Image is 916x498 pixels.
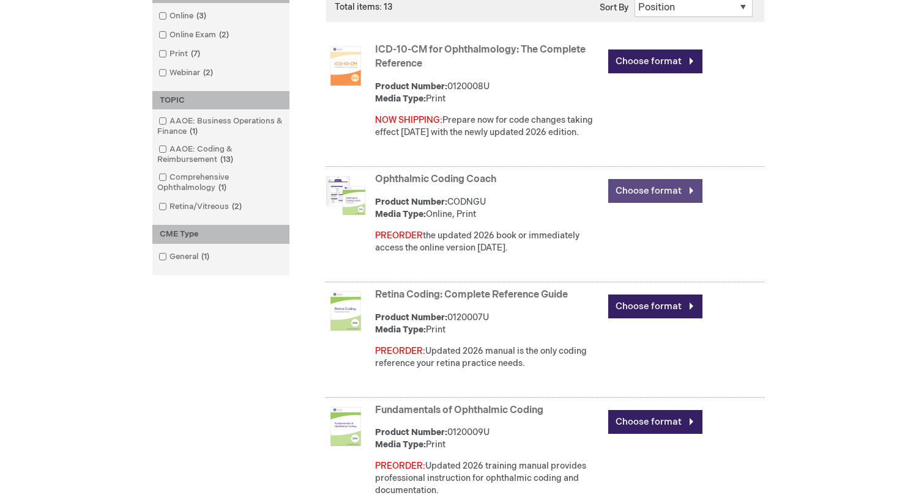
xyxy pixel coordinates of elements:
[152,91,289,110] div: TOPIC
[375,230,423,241] font: PREORDER
[155,10,211,22] a: Online3
[375,44,586,70] a: ICD-10-CM for Ophthalmology: The Complete Reference
[608,410,702,434] a: Choose format
[608,295,702,318] a: Choose format
[155,172,286,194] a: Comprehensive Ophthalmology1
[155,115,286,137] a: AAOE: Business Operations & Finance1
[193,11,209,21] span: 3
[375,405,543,416] a: Fundamentals of Ophthalmic Coding
[375,427,602,451] div: 0120009U Print
[335,2,393,12] span: Total items: 13
[375,289,568,301] a: Retina Coding: Complete Reference Guide
[229,202,245,211] span: 2
[215,183,229,192] span: 1
[155,48,205,60] a: Print7
[155,201,247,213] a: Retina/Vitreous2
[188,49,203,59] span: 7
[155,67,218,79] a: Webinar2
[198,252,212,262] span: 1
[375,197,447,207] strong: Product Number:
[375,114,602,139] div: Prepare now for code changes taking effect [DATE] with the newly updated 2026 edition.
[608,179,702,203] a: Choose format
[375,345,602,370] p: Updated 2026 manual is the only coding reference your retina practice needs.
[608,49,702,73] a: Choose format
[326,176,365,215] img: Ophthalmic Coding Coach
[600,2,628,13] label: Sort By
[217,155,236,164] span: 13
[375,439,426,450] strong: Media Type:
[375,93,426,104] strong: Media Type:
[155,144,286,166] a: AAOE: Coding & Reimbursement13
[375,427,447,438] strong: Product Number:
[375,174,496,185] a: Ophthalmic Coding Coach
[326,46,365,86] img: ICD-10-CM for Ophthalmology: The Complete Reference
[326,407,365,446] img: Fundamentals of Ophthalmic Coding
[375,196,602,221] div: CODNGU Online, Print
[155,251,214,263] a: General1
[216,30,232,40] span: 2
[375,461,425,471] font: PREORDER:
[375,460,602,497] p: Updated 2026 training manual provides professional instruction for ophthalmic coding and document...
[375,81,447,92] strong: Product Number:
[375,209,426,219] strong: Media Type:
[187,126,201,136] span: 1
[375,312,447,323] strong: Product Number:
[155,29,234,41] a: Online Exam2
[375,346,425,356] font: PREORDER:
[375,312,602,336] div: 0120007U Print
[375,230,602,254] div: the updated 2026 book or immediately access the online version [DATE].
[375,115,442,125] font: NOW SHIPPING:
[200,68,216,78] span: 2
[375,324,426,335] strong: Media Type:
[375,81,602,105] div: 0120008U Print
[152,225,289,244] div: CME Type
[326,291,365,331] img: Retina Coding: Complete Reference Guide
